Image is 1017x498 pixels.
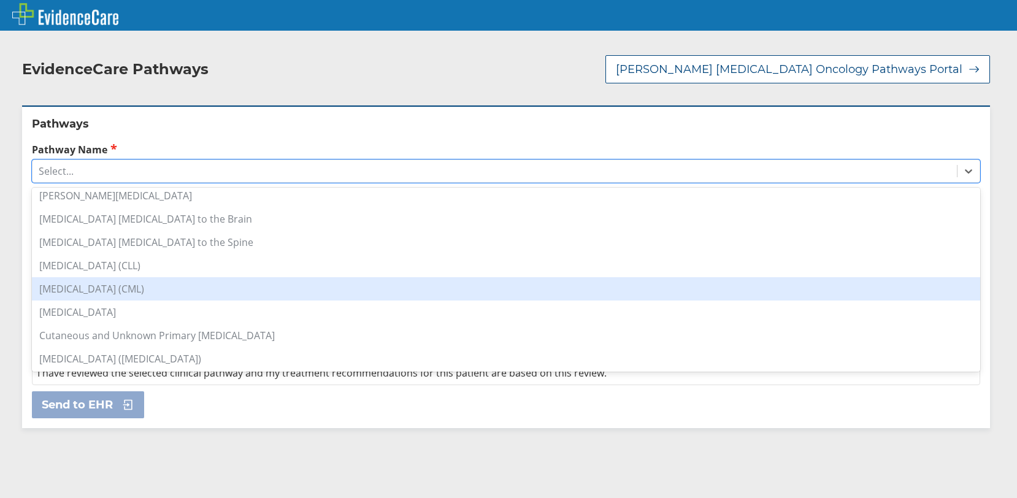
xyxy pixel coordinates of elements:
[605,55,990,83] button: [PERSON_NAME] [MEDICAL_DATA] Oncology Pathways Portal
[32,370,980,394] div: [MEDICAL_DATA][GEOGRAPHIC_DATA] (DCIS)
[22,60,209,79] h2: EvidenceCare Pathways
[32,277,980,301] div: [MEDICAL_DATA] (CML)
[39,164,74,178] div: Select...
[32,231,980,254] div: [MEDICAL_DATA] [MEDICAL_DATA] to the Spine
[32,347,980,370] div: [MEDICAL_DATA] ([MEDICAL_DATA])
[32,254,980,277] div: [MEDICAL_DATA] (CLL)
[42,397,113,412] span: Send to EHR
[37,366,607,380] span: I have reviewed the selected clinical pathway and my treatment recommendations for this patient a...
[32,391,144,418] button: Send to EHR
[12,3,118,25] img: EvidenceCare
[32,207,980,231] div: [MEDICAL_DATA] [MEDICAL_DATA] to the Brain
[32,117,980,131] h2: Pathways
[32,324,980,347] div: Cutaneous and Unknown Primary [MEDICAL_DATA]
[32,301,980,324] div: [MEDICAL_DATA]
[616,62,962,77] span: [PERSON_NAME] [MEDICAL_DATA] Oncology Pathways Portal
[32,184,980,207] div: [PERSON_NAME][MEDICAL_DATA]
[32,142,980,156] label: Pathway Name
